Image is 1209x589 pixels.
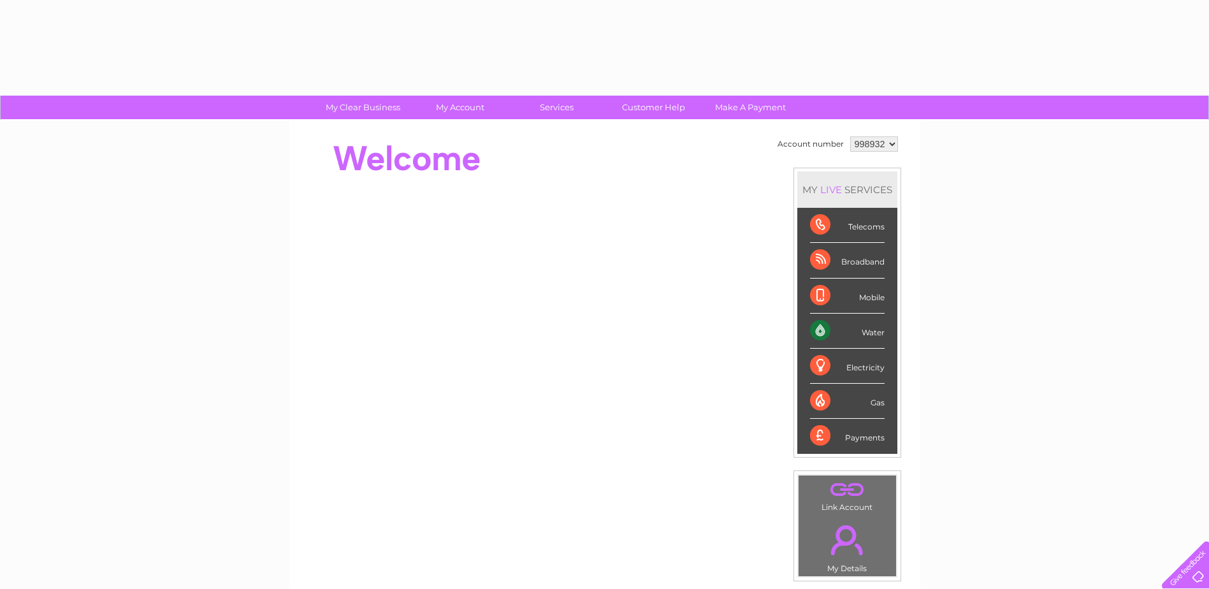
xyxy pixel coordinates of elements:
[774,133,847,155] td: Account number
[802,518,893,562] a: .
[698,96,803,119] a: Make A Payment
[407,96,512,119] a: My Account
[810,279,885,314] div: Mobile
[310,96,416,119] a: My Clear Business
[798,475,897,515] td: Link Account
[504,96,609,119] a: Services
[818,184,844,196] div: LIVE
[810,243,885,278] div: Broadband
[810,208,885,243] div: Telecoms
[802,479,893,501] a: .
[798,514,897,577] td: My Details
[810,349,885,384] div: Electricity
[810,314,885,349] div: Water
[810,419,885,453] div: Payments
[601,96,706,119] a: Customer Help
[797,171,897,208] div: MY SERVICES
[810,384,885,419] div: Gas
